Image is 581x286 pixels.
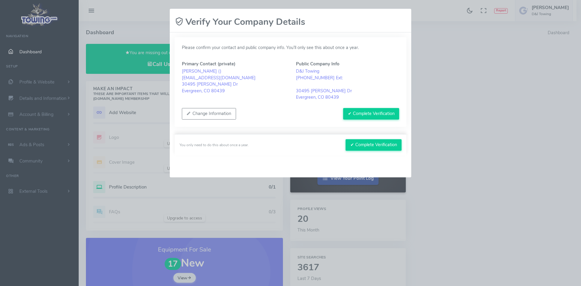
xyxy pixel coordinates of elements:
h2: Verify Your Company Details [175,17,305,27]
div: You only need to do this about once a year. [179,142,249,148]
p: Please confirm your contact and public company info. You’ll only see this about once a year. [182,44,399,51]
h5: Primary Contact (private) [182,61,285,66]
button: Change Information [182,108,236,120]
h5: Public Company Info [296,61,399,66]
blockquote: [PERSON_NAME] ( ) [EMAIL_ADDRESS][DOMAIN_NAME] 30495 [PERSON_NAME] Dr Evergreen, CO 80439 [182,68,285,94]
blockquote: D&J Towing [PHONE_NUMBER] Ext: 30495 [PERSON_NAME] Dr Evergreen, CO 80439 [296,68,399,101]
button: ✔ Complete Verification [346,139,402,151]
button: ✔ Complete Verification [343,108,399,120]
